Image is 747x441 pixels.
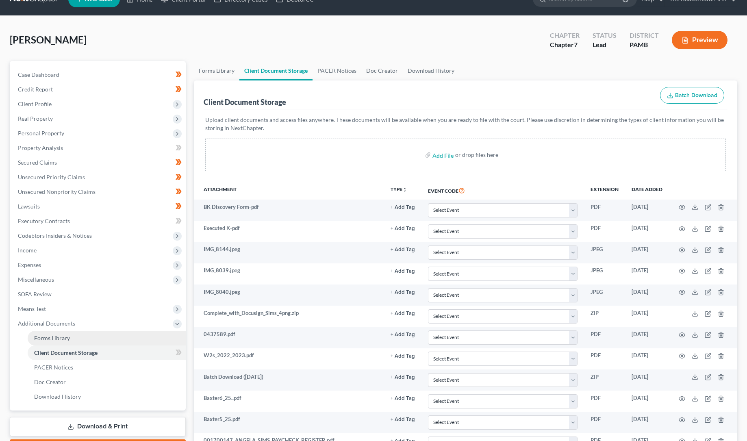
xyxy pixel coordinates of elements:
th: Attachment [194,181,384,200]
a: Unsecured Nonpriority Claims [11,185,186,199]
a: PACER Notices [313,61,361,80]
td: [DATE] [625,348,669,369]
a: + Add Tag [391,224,415,232]
span: Expenses [18,261,41,268]
a: + Add Tag [391,373,415,381]
a: Property Analysis [11,141,186,155]
div: PAMB [630,40,659,50]
span: Secured Claims [18,159,57,166]
span: Codebtors Insiders & Notices [18,232,92,239]
button: + Add Tag [391,354,415,359]
span: Unsecured Nonpriority Claims [18,188,96,195]
span: Personal Property [18,130,64,137]
a: Forms Library [28,331,186,345]
i: unfold_more [402,187,407,192]
td: [DATE] [625,369,669,391]
div: Client Document Storage [204,97,286,107]
p: Upload client documents and access files anywhere. These documents will be available when you are... [205,116,726,132]
a: Case Dashboard [11,67,186,82]
td: ZIP [584,306,625,327]
td: PDF [584,391,625,412]
td: IMG_8040.jpeg [194,285,384,306]
button: + Add Tag [391,417,415,422]
td: Batch Download ([DATE]) [194,369,384,391]
a: + Add Tag [391,394,415,402]
a: Executory Contracts [11,214,186,228]
td: [DATE] [625,327,669,348]
td: JPEG [584,263,625,285]
span: Miscellaneous [18,276,54,283]
span: Client Profile [18,100,52,107]
span: PACER Notices [34,364,73,371]
a: SOFA Review [11,287,186,302]
td: 0437589.pdf [194,327,384,348]
button: + Add Tag [391,205,415,210]
span: Doc Creator [34,378,66,385]
a: + Add Tag [391,330,415,338]
td: [DATE] [625,242,669,263]
a: + Add Tag [391,288,415,296]
td: JPEG [584,242,625,263]
span: Download History [34,393,81,400]
span: Executory Contracts [18,217,70,224]
a: Download History [28,389,186,404]
a: Unsecured Priority Claims [11,170,186,185]
div: Status [593,31,617,40]
td: [DATE] [625,412,669,433]
button: Batch Download [660,87,724,104]
span: 7 [574,41,578,48]
td: IMG_8144.jpeg [194,242,384,263]
td: Complete_with_Docusign_Sims_4png.zip [194,306,384,327]
td: W2s_2022_2023.pdf [194,348,384,369]
button: + Add Tag [391,311,415,316]
td: [DATE] [625,391,669,412]
td: PDF [584,412,625,433]
th: Extension [584,181,625,200]
span: Income [18,247,37,254]
td: [DATE] [625,221,669,242]
td: IMG_8039.jpeg [194,263,384,285]
a: + Add Tag [391,203,415,211]
td: PDF [584,327,625,348]
td: Baxter5_25.pdf [194,412,384,433]
td: [DATE] [625,263,669,285]
button: + Add Tag [391,396,415,401]
a: Lawsuits [11,199,186,214]
td: BK Discovery Form-pdf [194,200,384,221]
td: PDF [584,221,625,242]
td: [DATE] [625,200,669,221]
a: Client Document Storage [239,61,313,80]
a: + Add Tag [391,415,415,423]
button: + Add Tag [391,290,415,295]
span: Real Property [18,115,53,122]
div: or drop files here [455,151,498,159]
a: Client Document Storage [28,345,186,360]
td: JPEG [584,285,625,306]
a: + Add Tag [391,245,415,253]
a: Secured Claims [11,155,186,170]
div: Lead [593,40,617,50]
button: + Add Tag [391,269,415,274]
button: Preview [672,31,727,49]
th: Event Code [421,181,584,200]
a: + Add Tag [391,267,415,274]
td: PDF [584,200,625,221]
a: Download History [403,61,459,80]
div: Chapter [550,31,580,40]
td: [DATE] [625,285,669,306]
a: Doc Creator [28,375,186,389]
td: ZIP [584,369,625,391]
span: Credit Report [18,86,53,93]
span: Additional Documents [18,320,75,327]
span: SOFA Review [18,291,52,298]
button: + Add Tag [391,332,415,337]
td: Executed K-pdf [194,221,384,242]
a: + Add Tag [391,352,415,359]
span: Forms Library [34,335,70,341]
span: [PERSON_NAME] [10,34,87,46]
th: Date added [625,181,669,200]
span: Property Analysis [18,144,63,151]
td: Baxter6_25..pdf [194,391,384,412]
span: Case Dashboard [18,71,59,78]
span: Client Document Storage [34,349,98,356]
